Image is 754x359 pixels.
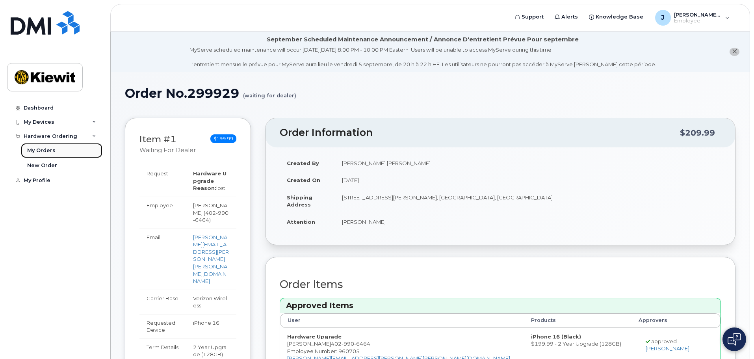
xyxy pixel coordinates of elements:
h2: Order Information [280,127,680,138]
small: waiting for dealer [139,147,196,154]
td: lost [186,165,236,197]
td: Email [139,229,186,290]
div: MyServe scheduled maintenance will occur [DATE][DATE] 8:00 PM - 10:00 PM Eastern. Users will be u... [189,46,656,68]
td: Carrier Base [139,290,186,314]
a: [PERSON_NAME] [646,345,689,352]
a: [PERSON_NAME][EMAIL_ADDRESS][PERSON_NAME][PERSON_NAME][DOMAIN_NAME] [193,234,229,284]
h2: Order Items [280,279,721,290]
strong: Hardware Upgrade [193,170,227,184]
span: $199.99 [210,134,236,143]
strong: Shipping Address [287,194,312,208]
th: Approvers [631,313,706,327]
span: 6464 [354,340,370,347]
span: 6464 [193,217,209,223]
td: [PERSON_NAME] ( ) [186,197,236,229]
span: Employee Number: 960705 [287,348,360,354]
strong: Created By [287,160,319,166]
span: 990 [216,210,228,216]
td: Requested Device [139,314,186,339]
span: 990 [342,340,354,347]
span: 402 [193,210,228,223]
h3: Approved Items [286,300,715,311]
strong: Attention [287,219,315,225]
span: 402 [331,340,370,347]
strong: Reason: [193,185,216,191]
strong: iPhone 16 (Black) [531,333,581,340]
td: [DATE] [335,171,721,189]
strong: Created On [287,177,320,183]
td: Verizon Wireless [186,290,236,314]
div: $209.99 [680,125,715,140]
td: [PERSON_NAME] [335,213,721,231]
td: [PERSON_NAME].[PERSON_NAME] [335,154,721,172]
th: Products [524,313,631,327]
img: Open chat [728,333,741,346]
th: User [280,313,524,327]
td: iPhone 16 [186,314,236,339]
h3: Item #1 [139,134,196,154]
span: approved [651,338,677,344]
strong: Hardware Upgrade [287,333,342,340]
small: (waiting for dealer) [243,86,296,99]
div: September Scheduled Maintenance Announcement / Annonce D'entretient Prévue Pour septembre [267,35,579,44]
td: [STREET_ADDRESS][PERSON_NAME], [GEOGRAPHIC_DATA], [GEOGRAPHIC_DATA] [335,189,721,213]
button: close notification [730,48,739,56]
td: Employee [139,197,186,229]
td: Request [139,165,186,197]
h1: Order No.299929 [125,86,735,100]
